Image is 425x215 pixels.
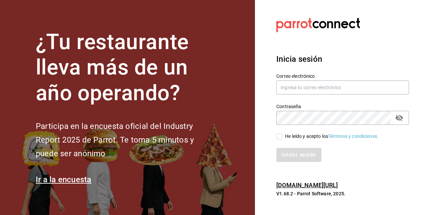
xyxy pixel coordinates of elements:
[276,80,409,94] input: Ingresa tu correo electrónico
[328,134,379,139] a: Términos y condiciones.
[276,53,409,65] h3: Inicia sesión
[276,182,338,189] a: [DOMAIN_NAME][URL]
[36,29,216,106] h1: ¿Tu restaurante lleva más de un año operando?
[394,112,405,124] button: passwordField
[285,133,379,140] div: He leído y acepto los
[276,104,409,109] label: Contraseña
[276,73,409,78] label: Correo electrónico
[36,175,92,184] a: Ir a la encuesta
[276,190,409,197] p: V1.68.2 - Parrot Software, 2025.
[36,120,216,160] h2: Participa en la encuesta oficial del Industry Report 2025 de Parrot. Te toma 5 minutos y puede se...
